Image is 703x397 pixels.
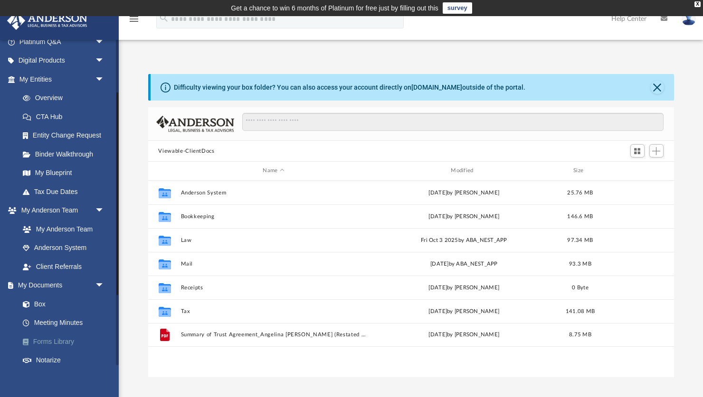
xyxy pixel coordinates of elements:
[13,351,119,370] a: Notarize
[371,188,557,197] div: [DATE] by [PERSON_NAME]
[572,285,589,290] span: 0 Byte
[7,276,119,295] a: My Documentsarrow_drop_down
[651,81,664,94] button: Close
[95,51,114,71] span: arrow_drop_down
[180,285,367,291] button: Receipts
[13,164,114,183] a: My Blueprint
[95,70,114,89] span: arrow_drop_down
[148,181,674,378] div: grid
[7,201,114,220] a: My Anderson Teamarrow_drop_down
[180,332,367,338] button: Summary of Trust Agreement_Angelina [PERSON_NAME] (Restated [DATE]).pdf
[180,308,367,314] button: Tax
[180,261,367,267] button: Mail
[13,257,114,276] a: Client Referrals
[13,107,119,126] a: CTA Hub
[13,295,114,314] a: Box
[180,190,367,196] button: Anderson System
[682,12,696,26] img: User Pic
[95,32,114,52] span: arrow_drop_down
[231,2,438,14] div: Get a chance to win 6 months of Platinum for free just by filling out this
[242,113,663,131] input: Search files and folders
[13,126,119,145] a: Entity Change Request
[569,332,591,337] span: 8.75 MB
[561,166,599,175] div: Size
[159,13,169,23] i: search
[7,70,119,89] a: My Entitiesarrow_drop_down
[630,144,645,157] button: Switch to Grid View
[174,83,525,92] div: Difficulty viewing your box folder? You can also access your account directly on outside of the p...
[152,166,176,175] div: id
[95,201,114,221] span: arrow_drop_down
[13,332,119,351] a: Forms Library
[565,308,594,314] span: 141.08 MB
[13,89,119,108] a: Overview
[371,236,557,244] div: Fri Oct 3 2025 by ABA_NEST_APP
[4,11,90,30] img: Anderson Advisors Platinum Portal
[371,283,557,292] div: [DATE] by [PERSON_NAME]
[567,190,593,195] span: 25.76 MB
[7,32,119,51] a: Platinum Q&Aarrow_drop_down
[13,314,119,332] a: Meeting Minutes
[649,144,664,157] button: Add
[7,51,119,70] a: Digital Productsarrow_drop_down
[95,276,114,295] span: arrow_drop_down
[371,212,557,221] div: [DATE] by [PERSON_NAME]
[567,213,593,219] span: 146.6 MB
[569,261,591,266] span: 93.3 MB
[567,237,593,242] span: 97.34 MB
[13,220,109,239] a: My Anderson Team
[180,166,366,175] div: Name
[13,145,119,164] a: Binder Walkthrough
[370,166,557,175] div: Modified
[371,307,557,315] div: [DATE] by [PERSON_NAME]
[158,147,214,156] button: Viewable-ClientDocs
[13,182,119,201] a: Tax Due Dates
[180,213,367,220] button: Bookkeeping
[411,83,462,91] a: [DOMAIN_NAME]
[371,259,557,268] div: [DATE] by ABA_NEST_APP
[180,237,367,243] button: Law
[13,239,114,258] a: Anderson System
[128,18,140,25] a: menu
[371,331,557,339] div: [DATE] by [PERSON_NAME]
[128,13,140,25] i: menu
[694,1,701,7] div: close
[443,2,472,14] a: survey
[603,166,670,175] div: id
